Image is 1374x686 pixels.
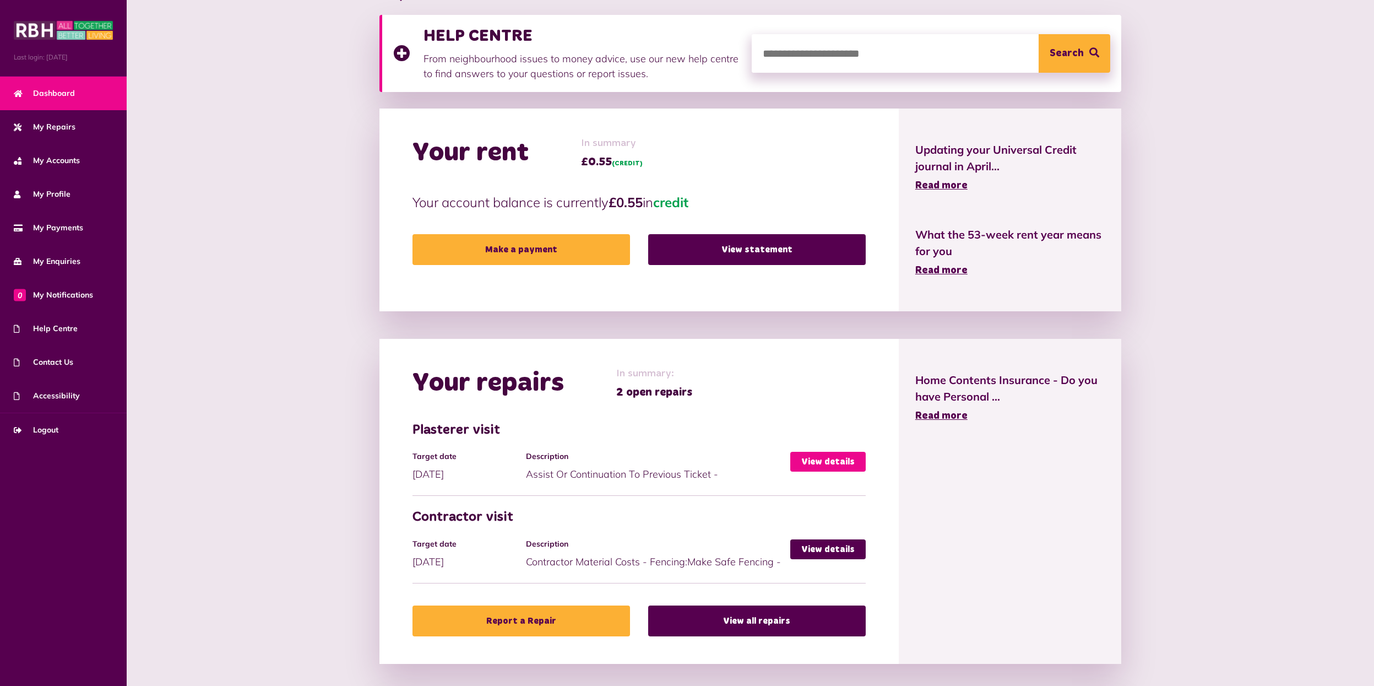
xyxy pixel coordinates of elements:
[915,266,968,276] span: Read more
[1039,34,1110,73] button: Search
[14,88,75,99] span: Dashboard
[14,390,80,402] span: Accessibility
[412,510,866,526] h3: Contractor visit
[526,539,785,549] h4: Description
[915,226,1105,260] span: What the 53-week rent year means for you
[609,194,643,210] strong: £0.55
[526,452,790,482] div: Assist Or Continuation To Previous Ticket -
[412,539,520,549] h4: Target date
[412,606,630,636] a: Report a Repair
[14,356,73,368] span: Contact Us
[14,256,80,267] span: My Enquiries
[14,19,113,41] img: MyRBH
[915,372,1105,405] span: Home Contents Insurance - Do you have Personal ...
[915,226,1105,278] a: What the 53-week rent year means for you Read more
[915,142,1105,175] span: Updating your Universal Credit journal in April...
[616,366,692,381] span: In summary:
[14,52,113,62] span: Last login: [DATE]
[915,372,1105,424] a: Home Contents Insurance - Do you have Personal ... Read more
[14,222,83,234] span: My Payments
[581,154,643,170] span: £0.55
[648,606,866,636] a: View all repairs
[616,384,692,401] span: 2 open repairs
[412,452,520,461] h4: Target date
[412,192,866,212] p: Your account balance is currently in
[14,424,58,436] span: Logout
[412,234,630,265] a: Make a payment
[412,539,526,569] div: [DATE]
[14,155,80,166] span: My Accounts
[915,142,1105,193] a: Updating your Universal Credit journal in April... Read more
[14,121,75,133] span: My Repairs
[915,411,968,421] span: Read more
[526,452,785,461] h4: Description
[423,26,741,46] h3: HELP CENTRE
[915,181,968,191] span: Read more
[412,368,564,399] h2: Your repairs
[790,539,866,559] a: View details
[412,423,866,439] h3: Plasterer visit
[14,289,26,301] span: 0
[526,539,790,569] div: Contractor Material Costs - Fencing:Make Safe Fencing -
[790,452,866,472] a: View details
[412,452,526,482] div: [DATE]
[412,137,529,169] h2: Your rent
[581,136,643,151] span: In summary
[612,160,643,167] span: (CREDIT)
[14,323,78,334] span: Help Centre
[423,51,741,81] p: From neighbourhood issues to money advice, use our new help centre to find answers to your questi...
[14,289,93,301] span: My Notifications
[1050,34,1084,73] span: Search
[14,188,70,200] span: My Profile
[648,234,866,265] a: View statement
[653,194,688,210] span: credit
